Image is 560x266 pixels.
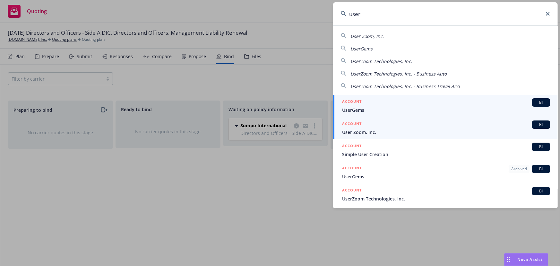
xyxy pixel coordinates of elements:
[504,253,548,266] button: Nova Assist
[535,122,547,128] span: BI
[350,33,384,39] span: User Zoom, Inc.
[333,161,558,183] a: ACCOUNTArchivedBIUserGems
[333,2,558,25] input: Search...
[342,187,362,195] h5: ACCOUNT
[333,117,558,139] a: ACCOUNTBIUser Zoom, Inc.
[342,129,550,136] span: User Zoom, Inc.
[350,83,460,89] span: UserZoom Technologies, Inc. - Business Travel Acci
[504,253,513,266] div: Drag to move
[518,257,543,262] span: Nova Assist
[342,107,550,113] span: UserGems
[342,98,362,106] h5: ACCOUNT
[333,183,558,206] a: ACCOUNTBIUserZoom Technologies, Inc.
[342,143,362,150] h5: ACCOUNT
[342,173,550,180] span: UserGems
[342,195,550,202] span: UserZoom Technologies, Inc.
[535,144,547,150] span: BI
[333,139,558,161] a: ACCOUNTBISimple User Creation
[342,165,362,173] h5: ACCOUNT
[342,120,362,128] h5: ACCOUNT
[535,100,547,105] span: BI
[350,46,373,52] span: UserGems
[342,151,550,158] span: Simple User Creation
[535,166,547,172] span: BI
[535,188,547,194] span: BI
[350,58,412,64] span: UserZoom Technologies, Inc.
[511,166,527,172] span: Archived
[333,95,558,117] a: ACCOUNTBIUserGems
[350,71,447,77] span: UserZoom Technologies, Inc. - Business Auto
